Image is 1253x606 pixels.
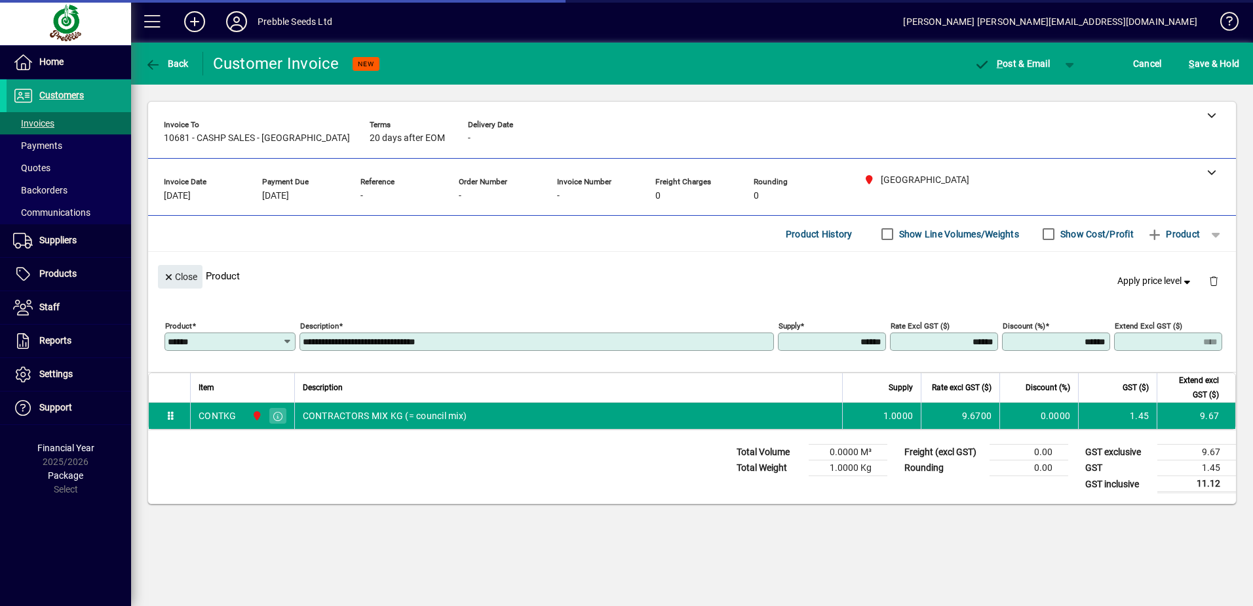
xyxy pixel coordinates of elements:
[889,380,913,395] span: Supply
[468,133,471,144] span: -
[303,409,467,422] span: CONTRACTORS MIX KG (= council mix)
[358,60,374,68] span: NEW
[1079,445,1157,460] td: GST exclusive
[1115,321,1182,331] mat-label: Extend excl GST ($)
[158,265,202,289] button: Close
[1198,265,1229,296] button: Delete
[148,252,1236,300] div: Product
[7,157,131,179] a: Quotes
[997,58,1003,69] span: P
[39,90,84,100] span: Customers
[165,321,192,331] mat-label: Product
[13,163,50,173] span: Quotes
[7,392,131,424] a: Support
[7,258,131,291] a: Products
[1189,53,1239,74] span: ave & Hold
[898,445,990,460] td: Freight (excl GST)
[1133,53,1162,74] span: Cancel
[13,207,90,218] span: Communications
[1130,52,1165,75] button: Cancel
[974,58,1050,69] span: ost & Email
[891,321,950,331] mat-label: Rate excl GST ($)
[809,445,887,460] td: 0.0000 M³
[164,191,191,201] span: [DATE]
[1165,373,1219,402] span: Extend excl GST ($)
[1078,403,1157,429] td: 1.45
[145,58,189,69] span: Back
[754,191,759,201] span: 0
[155,270,206,282] app-page-header-button: Close
[1198,275,1229,287] app-page-header-button: Delete
[1058,228,1134,241] label: Show Cost/Profit
[459,191,461,201] span: -
[131,52,203,75] app-page-header-button: Back
[1157,403,1235,429] td: 9.67
[39,235,77,245] span: Suppliers
[1147,224,1200,245] span: Product
[199,380,214,395] span: Item
[13,140,62,151] span: Payments
[7,112,131,134] a: Invoices
[730,460,809,476] td: Total Weight
[7,358,131,391] a: Settings
[1026,380,1070,395] span: Discount (%)
[786,224,853,245] span: Product History
[1123,380,1149,395] span: GST ($)
[303,380,343,395] span: Description
[199,409,237,422] div: CONTKG
[262,191,289,201] span: [DATE]
[48,470,83,481] span: Package
[903,11,1197,32] div: [PERSON_NAME] [PERSON_NAME][EMAIL_ADDRESS][DOMAIN_NAME]
[39,369,73,379] span: Settings
[1112,270,1199,293] button: Apply price level
[7,201,131,224] a: Communications
[655,191,661,201] span: 0
[163,266,197,288] span: Close
[39,335,71,346] span: Reports
[932,380,992,395] span: Rate excl GST ($)
[174,10,216,33] button: Add
[557,191,560,201] span: -
[248,409,263,423] span: PALMERSTON NORTH
[39,302,60,312] span: Staff
[300,321,339,331] mat-label: Description
[7,224,131,257] a: Suppliers
[37,443,94,453] span: Financial Year
[1189,58,1194,69] span: S
[781,222,858,246] button: Product History
[142,52,192,75] button: Back
[1186,52,1243,75] button: Save & Hold
[39,402,72,413] span: Support
[213,53,339,74] div: Customer Invoice
[809,460,887,476] td: 1.0000 Kg
[13,118,54,129] span: Invoices
[1157,445,1236,460] td: 9.67
[929,409,992,422] div: 9.6700
[999,403,1078,429] td: 0.0000
[883,409,914,422] span: 1.0000
[1003,321,1045,331] mat-label: Discount (%)
[370,133,445,144] span: 20 days after EOM
[360,191,363,201] span: -
[896,228,1019,241] label: Show Line Volumes/Weights
[13,185,67,195] span: Backorders
[967,52,1056,75] button: Post & Email
[990,460,1068,476] td: 0.00
[1079,460,1157,476] td: GST
[730,445,809,460] td: Total Volume
[1157,476,1236,493] td: 11.12
[898,460,990,476] td: Rounding
[1117,274,1193,288] span: Apply price level
[164,133,350,144] span: 10681 - CASHP SALES - [GEOGRAPHIC_DATA]
[1210,3,1237,45] a: Knowledge Base
[216,10,258,33] button: Profile
[7,325,131,357] a: Reports
[990,445,1068,460] td: 0.00
[1157,460,1236,476] td: 1.45
[258,11,332,32] div: Prebble Seeds Ltd
[779,321,800,331] mat-label: Supply
[39,56,64,67] span: Home
[7,134,131,157] a: Payments
[1140,222,1206,246] button: Product
[1079,476,1157,493] td: GST inclusive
